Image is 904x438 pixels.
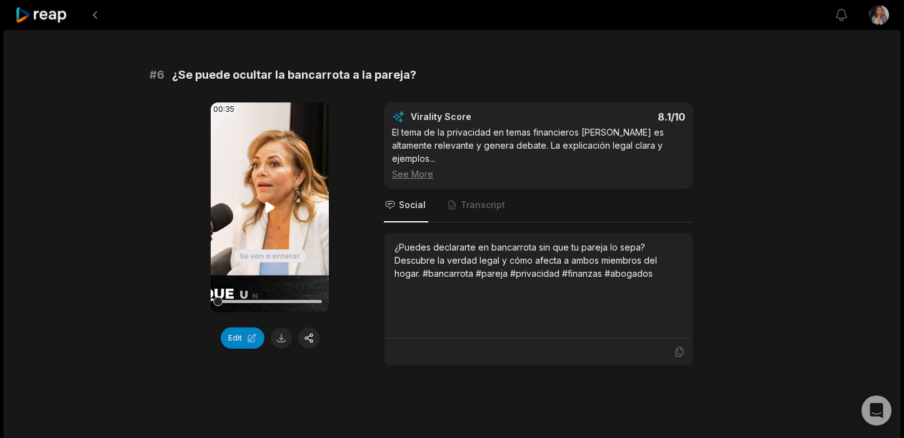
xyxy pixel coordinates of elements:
[149,66,164,84] span: # 6
[211,102,329,312] video: Your browser does not support mp4 format.
[861,396,891,426] div: Open Intercom Messenger
[399,199,426,211] span: Social
[384,189,693,222] nav: Tabs
[221,327,264,349] button: Edit
[172,66,416,84] span: ¿Se puede ocultar la bancarrota a la pareja?
[411,111,545,123] div: Virality Score
[551,111,686,123] div: 8.1 /10
[392,167,685,181] div: See More
[394,241,683,280] div: ¿Puedes declararte en bancarrota sin que tu pareja lo sepa? Descubre la verdad legal y cómo afect...
[461,199,505,211] span: Transcript
[392,126,685,181] div: El tema de la privacidad en temas financieros [PERSON_NAME] es altamente relevante y genera debat...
